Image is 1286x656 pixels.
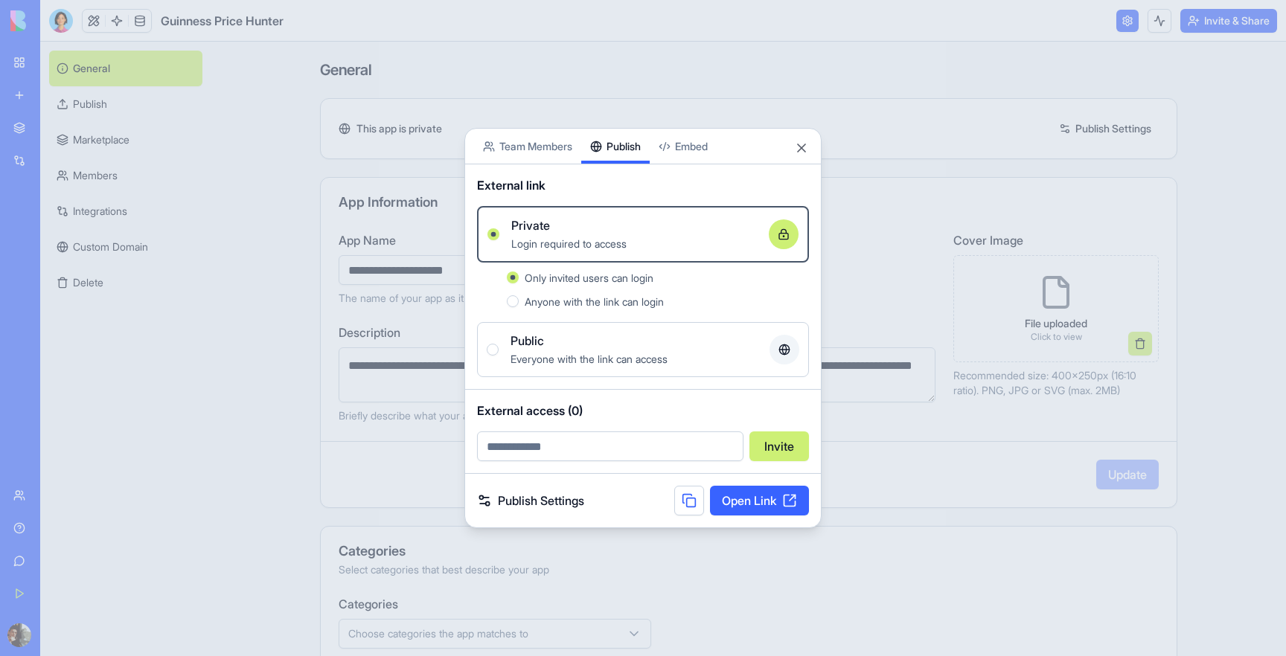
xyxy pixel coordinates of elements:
button: Embed [650,129,717,164]
span: External link [477,176,546,194]
a: Open Link [710,486,809,515]
button: Only invited users can login [507,271,519,283]
span: Public [511,332,544,350]
span: External access (0) [477,402,809,419]
span: Anyone with the link can login [525,295,664,308]
button: Anyone with the link can login [507,295,519,307]
span: Only invited users can login [525,271,653,284]
a: Publish Settings [477,492,584,509]
button: PublicEveryone with the link can access [487,344,499,356]
button: PrivateLogin required to access [487,228,499,240]
button: Invite [749,431,809,461]
span: Login required to access [511,237,627,250]
span: Private [511,216,550,234]
span: Everyone with the link can access [511,353,668,365]
button: Publish [581,129,650,164]
button: Team Members [474,129,581,164]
